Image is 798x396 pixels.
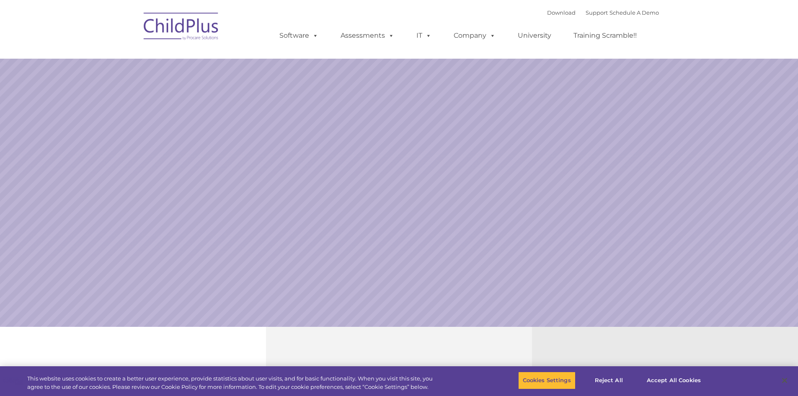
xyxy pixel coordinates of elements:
a: Training Scramble!! [565,27,645,44]
img: ChildPlus by Procare Solutions [139,7,223,49]
button: Cookies Settings [518,372,576,389]
a: Download [547,9,576,16]
a: Company [445,27,504,44]
a: Software [271,27,327,44]
button: Close [775,371,794,390]
a: Schedule A Demo [609,9,659,16]
button: Reject All [583,372,635,389]
a: Assessments [332,27,403,44]
a: University [509,27,560,44]
a: IT [408,27,440,44]
div: This website uses cookies to create a better user experience, provide statistics about user visit... [27,375,439,391]
font: | [547,9,659,16]
a: Support [586,9,608,16]
button: Accept All Cookies [642,372,705,389]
